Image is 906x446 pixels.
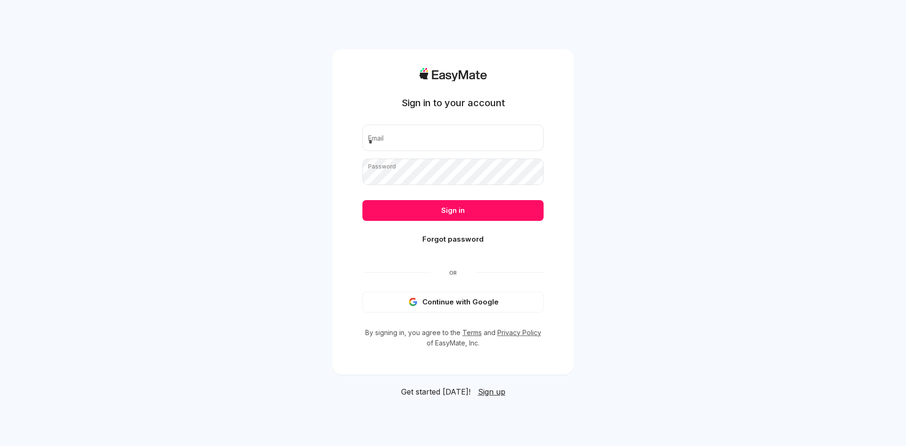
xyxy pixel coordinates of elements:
[497,328,541,337] a: Privacy Policy
[478,386,505,397] a: Sign up
[362,229,544,250] button: Forgot password
[362,200,544,221] button: Sign in
[430,269,476,277] span: Or
[362,328,544,348] p: By signing in, you agree to the and of EasyMate, Inc.
[362,292,544,312] button: Continue with Google
[478,387,505,396] span: Sign up
[401,386,470,397] span: Get started [DATE]!
[402,96,505,109] h1: Sign in to your account
[462,328,482,337] a: Terms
